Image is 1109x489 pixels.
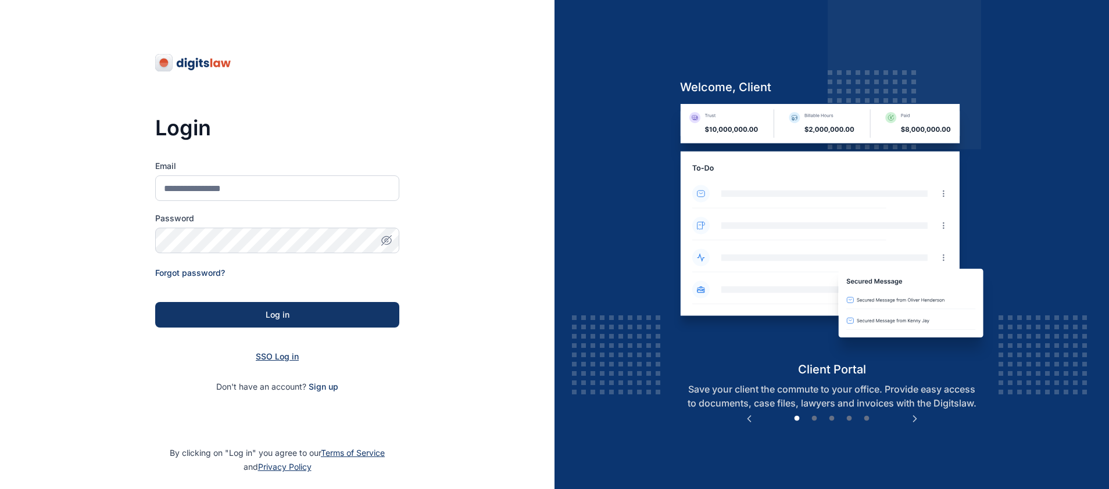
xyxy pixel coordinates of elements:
img: digitslaw-logo [155,53,232,72]
h5: client portal [671,361,993,377]
p: Don't have an account? [155,381,399,393]
a: Terms of Service [321,448,385,458]
p: Save your client the commute to your office. Provide easy access to documents, case files, lawyer... [671,382,993,410]
span: Sign up [309,381,338,393]
div: Log in [174,309,381,321]
span: and [244,462,312,472]
button: 1 [791,413,803,425]
a: Privacy Policy [258,462,312,472]
a: Forgot password? [155,268,225,278]
button: Previous [743,413,755,425]
label: Email [155,160,399,172]
h3: Login [155,116,399,139]
button: 4 [843,413,855,425]
label: Password [155,213,399,224]
h5: welcome, client [671,79,993,95]
button: Next [909,413,921,425]
button: 3 [826,413,838,425]
img: client-portal [671,104,993,361]
p: By clicking on "Log in" you agree to our [14,446,541,474]
button: Log in [155,302,399,328]
a: SSO Log in [256,351,299,361]
button: 5 [861,413,872,425]
a: Sign up [309,382,338,391]
button: 2 [809,413,820,425]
